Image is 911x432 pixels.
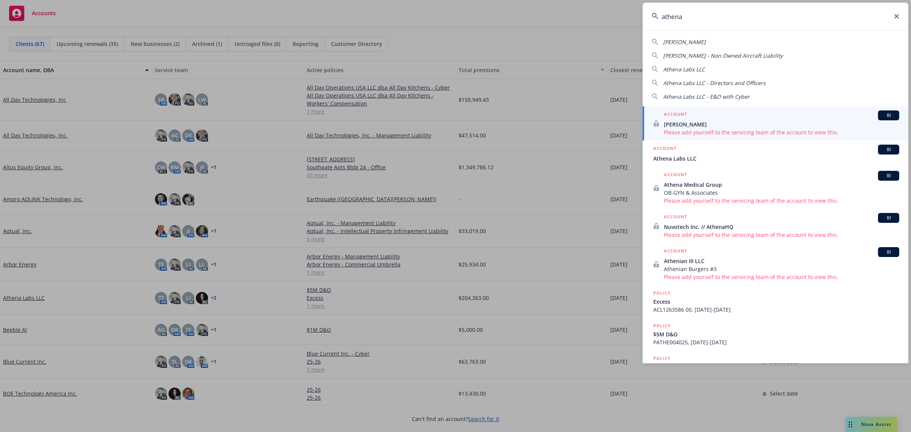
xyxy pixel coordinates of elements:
h5: POLICY [653,289,671,297]
span: Athenian III LLC [664,257,899,265]
span: Please add yourself to the servicing team of the account to view this. [664,197,899,205]
h5: POLICY [653,355,671,362]
h5: ACCOUNT [664,110,687,120]
a: ACCOUNTBIAthena Labs LLC [643,140,908,167]
input: Search... [643,3,908,30]
a: POLICY$5M D&OPATHE004025, [DATE]-[DATE] [643,318,908,350]
span: Athena Labs LLC - E&O with Cyber [663,93,750,100]
a: POLICY$1M D&O [643,350,908,383]
span: PATHE004025, [DATE]-[DATE] [653,338,899,346]
span: $5M D&O [653,330,899,338]
span: BI [881,146,896,153]
a: ACCOUNTBI[PERSON_NAME]Please add yourself to the servicing team of the account to view this. [643,106,908,140]
span: Athena Medical Group [664,181,899,189]
span: Athena Labs LLC - Directors and Officers [663,79,766,87]
span: Excess [653,298,899,306]
h5: POLICY [653,322,671,330]
span: BI [881,112,896,119]
span: BI [881,214,896,221]
span: OB-GYN & Associates [664,189,899,197]
a: ACCOUNTBINuvotech Inc. // AthenaHQPlease add yourself to the servicing team of the account to vie... [643,209,908,243]
span: Athena Labs LLC [653,155,899,162]
span: Athena Labs LLC [663,66,705,73]
span: [PERSON_NAME] [663,38,706,46]
span: ACL1263586 00, [DATE]-[DATE] [653,306,899,314]
span: Nuvotech Inc. // AthenaHQ [664,223,899,231]
h5: ACCOUNT [664,171,687,180]
span: Athenian Burgers #3 [664,265,899,273]
a: ACCOUNTBIAthena Medical GroupOB-GYN & AssociatesPlease add yourself to the servicing team of the ... [643,167,908,209]
span: BI [881,172,896,179]
h5: ACCOUNT [664,213,687,222]
span: $1M D&O [653,363,899,371]
span: [PERSON_NAME] [664,120,899,128]
span: BI [881,249,896,255]
span: Please add yourself to the servicing team of the account to view this. [664,231,899,239]
a: ACCOUNTBIAthenian III LLCAthenian Burgers #3Please add yourself to the servicing team of the acco... [643,243,908,285]
h5: ACCOUNT [664,247,687,256]
span: Please add yourself to the servicing team of the account to view this. [664,273,899,281]
span: [PERSON_NAME] - Non Owned Aircraft Liability [663,52,783,59]
h5: ACCOUNT [653,145,676,154]
a: POLICYExcessACL1263586 00, [DATE]-[DATE] [643,285,908,318]
span: Please add yourself to the servicing team of the account to view this. [664,128,899,136]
